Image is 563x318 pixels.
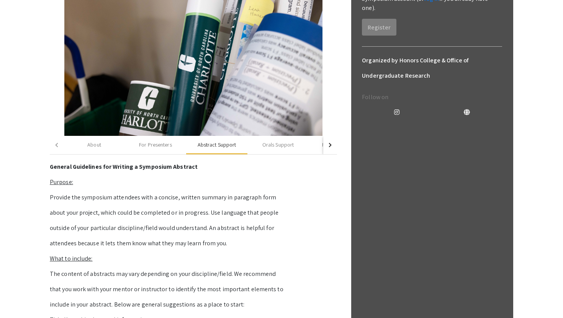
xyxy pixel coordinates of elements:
[322,141,356,149] div: Poster Support
[87,141,101,149] div: About
[6,284,33,312] iframe: Chat
[139,141,172,149] div: For Presenters
[50,254,93,263] u: What to include:
[50,223,337,233] p: outside of your particular discipline/field would understand. An abstract is helpful for
[50,163,198,171] strong: General Guidelines for Writing a Symposium Abstract
[198,141,236,149] div: Abstract Support
[262,141,294,149] div: Orals Support
[50,239,337,248] p: attendees because it lets them know what they may learn from you.
[50,269,337,279] p: The content of abstracts may vary depending on your discipline/field. We recommend
[50,285,337,294] p: that you work with your mentor or instructor to identify the most important elements to
[50,300,337,309] p: include in your abstract. Below are general suggestions as a place to start:
[50,193,337,202] p: Provide the symposium attendees with a concise, written summary in paragraph form
[50,178,73,186] u: Purpose:
[362,53,502,83] h6: Organized by Honors College & Office of Undergraduate Research
[50,208,337,217] p: about your project, which could be completed or in progress. Use language that people
[362,93,502,102] p: Follow on
[362,19,396,36] button: Register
